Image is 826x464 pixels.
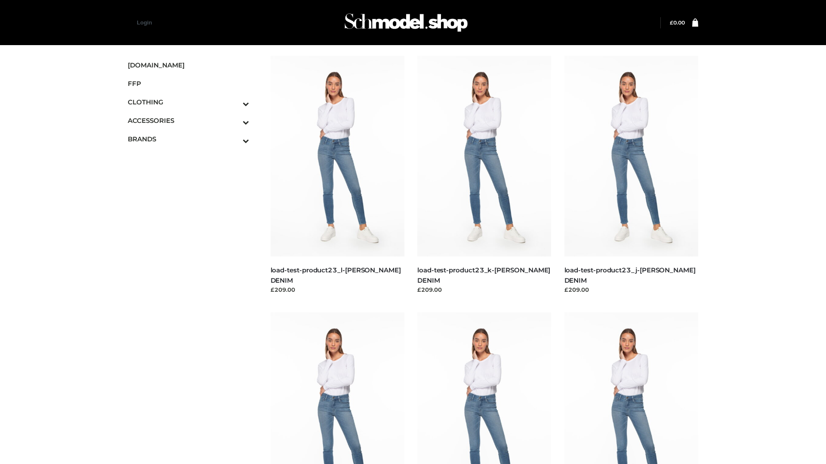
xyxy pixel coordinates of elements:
span: [DOMAIN_NAME] [128,60,249,70]
span: CLOTHING [128,97,249,107]
span: BRANDS [128,134,249,144]
a: [DOMAIN_NAME] [128,56,249,74]
span: FFP [128,79,249,89]
a: load-test-product23_l-[PERSON_NAME] DENIM [271,266,401,284]
bdi: 0.00 [670,19,685,26]
div: £209.00 [417,285,552,294]
button: Toggle Submenu [219,130,249,148]
a: ACCESSORIESToggle Submenu [128,111,249,130]
a: CLOTHINGToggle Submenu [128,93,249,111]
button: Toggle Submenu [219,111,249,130]
span: ACCESSORIES [128,116,249,125]
div: £209.00 [271,285,405,294]
span: £ [670,19,673,26]
a: FFP [128,74,249,93]
button: Toggle Submenu [219,93,249,111]
img: Schmodel Admin 964 [342,6,471,40]
div: £209.00 [564,285,699,294]
a: BRANDSToggle Submenu [128,130,249,148]
a: £0.00 [670,19,685,26]
a: Login [137,19,152,26]
a: load-test-product23_k-[PERSON_NAME] DENIM [417,266,550,284]
a: load-test-product23_j-[PERSON_NAME] DENIM [564,266,696,284]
